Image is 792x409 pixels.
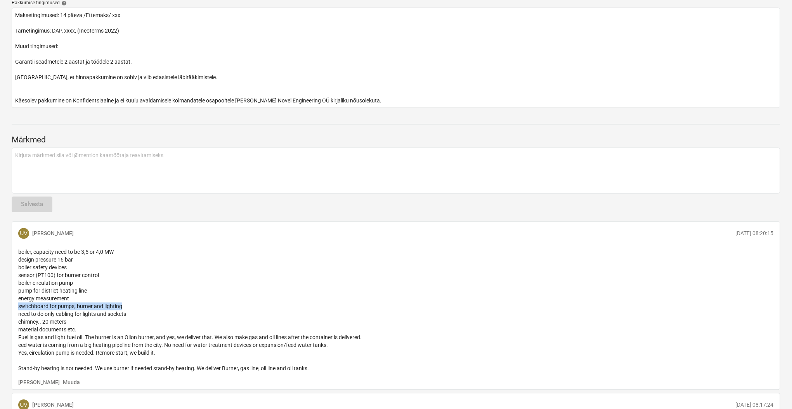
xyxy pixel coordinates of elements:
[63,379,80,386] button: Muuda
[60,0,67,6] span: help
[20,402,27,408] span: UV
[736,401,774,409] p: [DATE] 08:17:24
[736,230,774,237] p: [DATE] 08:20:15
[32,230,74,237] p: [PERSON_NAME]
[18,249,362,372] span: boiler, capacity need to be 3,5 or 4,0 MW design pressure 16 bar boiler safety devices sensor (PT...
[753,372,792,409] iframe: Chat Widget
[12,135,780,146] p: Märkmed
[32,401,74,409] p: [PERSON_NAME]
[12,8,780,108] textarea: Maksetingimused: 14 päeva /Ettemaks/ xxx Tarnetingimus: DAP, xxxx, (Incoterms 2022) Muud tingimus...
[20,230,27,237] span: UV
[18,228,29,239] div: Urmas Vill
[18,379,60,386] button: [PERSON_NAME]
[753,372,792,409] div: Vestlusvidin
